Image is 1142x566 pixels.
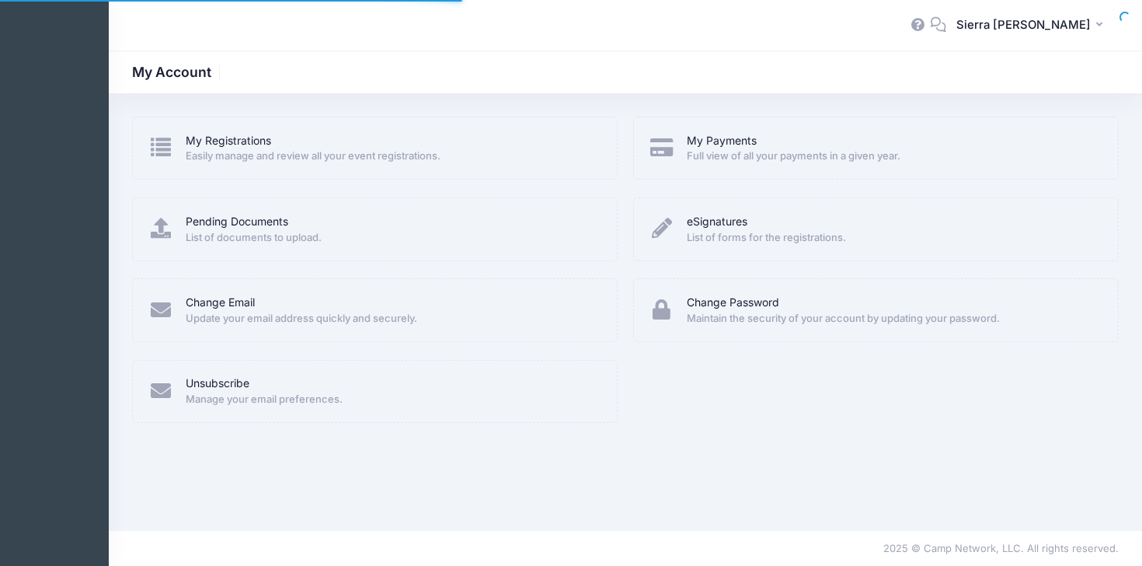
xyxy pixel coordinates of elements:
span: Full view of all your payments in a given year. [687,148,1098,164]
span: Manage your email preferences. [186,392,597,407]
span: Sierra [PERSON_NAME] [956,16,1091,33]
a: Change Email [186,295,255,311]
button: Sierra [PERSON_NAME] [946,8,1119,44]
span: List of forms for the registrations. [687,230,1098,246]
a: My Payments [687,133,757,149]
span: List of documents to upload. [186,230,597,246]
a: My Registrations [186,133,271,149]
span: 2025 © Camp Network, LLC. All rights reserved. [883,542,1119,554]
a: eSignatures [687,214,747,230]
span: Maintain the security of your account by updating your password. [687,311,1098,327]
a: Change Password [687,295,779,311]
span: Easily manage and review all your event registrations. [186,148,597,164]
span: Update your email address quickly and securely. [186,311,597,327]
a: Unsubscribe [186,376,249,392]
h1: My Account [132,64,225,80]
a: Pending Documents [186,214,288,230]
